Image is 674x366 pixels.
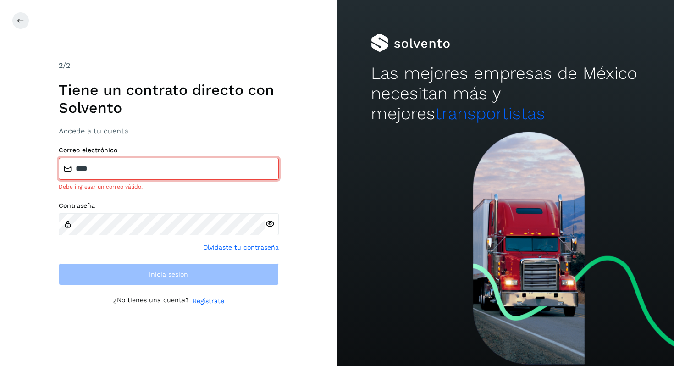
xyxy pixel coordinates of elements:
[113,296,189,306] p: ¿No tienes una cuenta?
[59,263,279,285] button: Inicia sesión
[203,243,279,252] a: Olvidaste tu contraseña
[59,81,279,116] h1: Tiene un contrato directo con Solvento
[59,202,279,210] label: Contraseña
[59,61,63,70] span: 2
[371,63,641,124] h2: Las mejores empresas de México necesitan más y mejores
[435,104,545,123] span: transportistas
[149,271,188,277] span: Inicia sesión
[59,146,279,154] label: Correo electrónico
[59,183,279,191] div: Debe ingresar un correo válido.
[193,296,224,306] a: Regístrate
[59,60,279,71] div: /2
[59,127,279,135] h3: Accede a tu cuenta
